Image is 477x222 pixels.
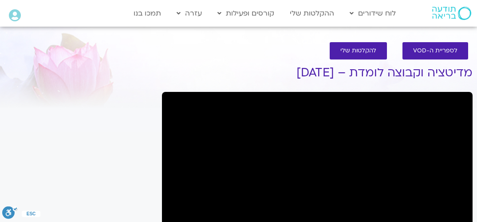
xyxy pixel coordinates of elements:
[213,5,279,22] a: קורסים ופעילות
[285,5,339,22] a: ההקלטות שלי
[432,7,471,20] img: תודעה בריאה
[162,66,473,79] h1: מדיטציה וקבוצה לומדת – [DATE]
[340,48,376,54] span: להקלטות שלי
[172,5,206,22] a: עזרה
[330,42,387,59] a: להקלטות שלי
[345,5,400,22] a: לוח שידורים
[413,48,457,54] span: לספריית ה-VOD
[129,5,166,22] a: תמכו בנו
[402,42,468,59] a: לספריית ה-VOD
